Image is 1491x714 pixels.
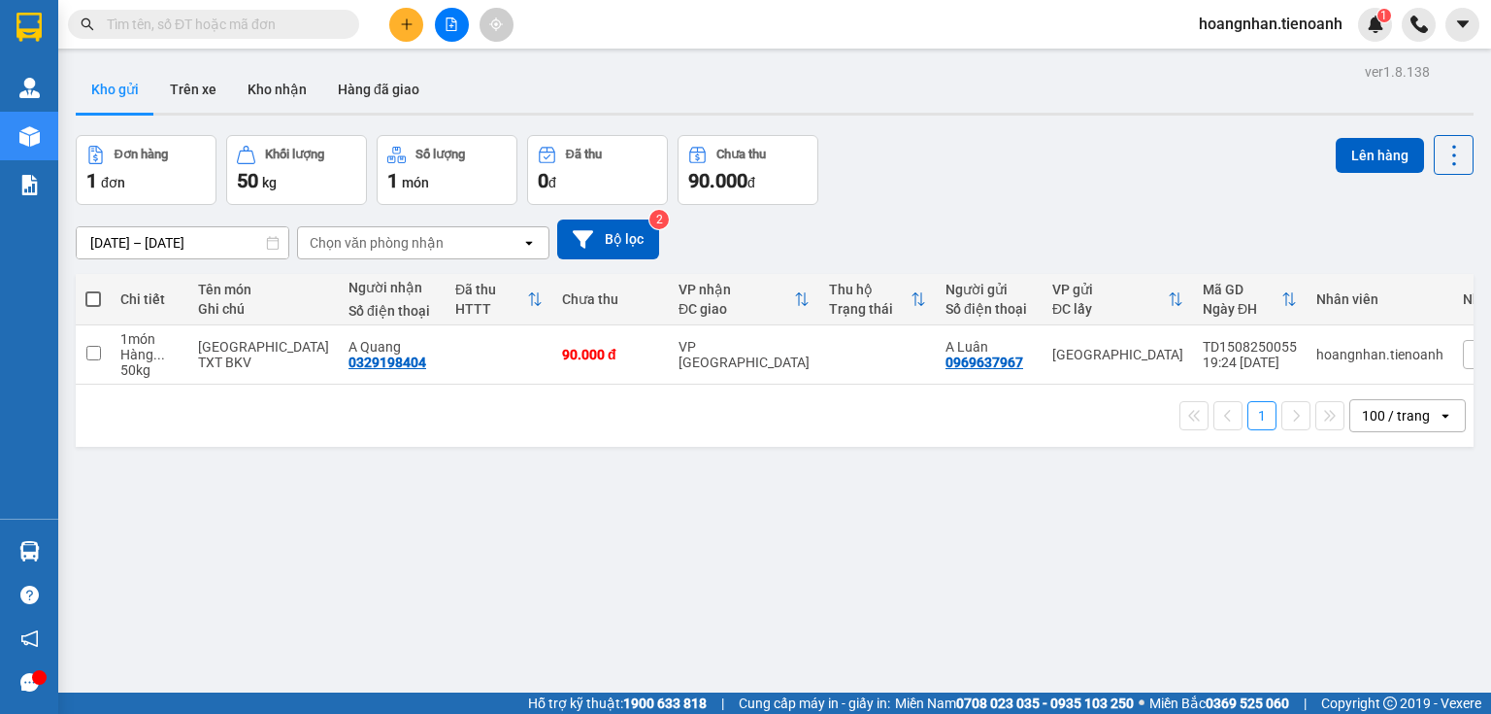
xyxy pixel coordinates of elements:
div: TD1508250055 [1203,339,1297,355]
span: ⚪️ [1139,699,1144,707]
div: VP [GEOGRAPHIC_DATA] [679,339,810,370]
th: Toggle SortBy [819,274,936,325]
div: A Luân [945,339,1033,355]
span: 0 [538,169,548,192]
button: plus [389,8,423,42]
div: 100 / trang [1362,406,1430,425]
span: file-add [445,17,458,31]
button: Chưa thu90.000đ [678,135,818,205]
div: Hàng thông thường [120,347,179,362]
span: | [721,693,724,714]
button: Trên xe [154,66,232,113]
span: 1 [387,169,398,192]
span: 50 [237,169,258,192]
div: Khối lượng [265,148,324,161]
span: | [1304,693,1307,714]
div: Số điện thoại [945,301,1033,317]
div: Thu hộ [829,282,911,297]
th: Toggle SortBy [1193,274,1307,325]
div: Người gửi [945,282,1033,297]
div: Số điện thoại [348,303,436,319]
div: Đơn hàng [115,148,168,161]
input: Tìm tên, số ĐT hoặc mã đơn [107,14,336,35]
span: search [81,17,94,31]
strong: 0708 023 035 - 0935 103 250 [956,696,1134,711]
div: TXT BKV [198,355,329,370]
span: đơn [101,175,125,190]
img: logo-vxr [17,13,42,42]
div: Hàng Đông Lạnh [198,339,329,355]
span: aim [489,17,503,31]
span: Hỗ trợ kỹ thuật: [528,693,707,714]
div: HTTT [455,301,527,317]
div: 90.000 đ [562,347,659,362]
div: Chi tiết [120,291,179,307]
svg: open [521,235,537,251]
strong: 1900 633 818 [623,696,707,711]
div: Mã GD [1203,282,1281,297]
span: Cung cấp máy in - giấy in: [739,693,890,714]
button: Khối lượng50kg [226,135,367,205]
span: notification [20,629,39,648]
div: 1 món [120,331,179,347]
th: Toggle SortBy [669,274,819,325]
div: VP nhận [679,282,794,297]
div: Ngày ĐH [1203,301,1281,317]
button: 1 [1247,401,1276,430]
div: Chưa thu [716,148,766,161]
div: 0329198404 [348,355,426,370]
div: A Quang [348,339,436,355]
img: solution-icon [19,175,40,195]
strong: 0369 525 060 [1206,696,1289,711]
span: Miền Bắc [1149,693,1289,714]
div: Người nhận [348,280,436,295]
svg: open [1438,408,1453,424]
span: plus [400,17,414,31]
button: file-add [435,8,469,42]
div: Chưa thu [562,291,659,307]
span: message [20,673,39,692]
div: ver 1.8.138 [1365,61,1430,83]
div: Tên món [198,282,329,297]
img: warehouse-icon [19,78,40,98]
span: 1 [1380,9,1387,22]
th: Toggle SortBy [446,274,552,325]
button: Đã thu0đ [527,135,668,205]
div: 50 kg [120,362,179,378]
button: Kho gửi [76,66,154,113]
sup: 1 [1377,9,1391,22]
input: Select a date range. [77,227,288,258]
span: Miền Nam [895,693,1134,714]
div: ĐC lấy [1052,301,1168,317]
span: copyright [1383,697,1397,710]
div: Ghi chú [198,301,329,317]
span: ... [153,347,165,362]
div: VP gửi [1052,282,1168,297]
div: [GEOGRAPHIC_DATA] [1052,347,1183,362]
div: Trạng thái [829,301,911,317]
button: Bộ lọc [557,220,659,259]
div: Chọn văn phòng nhận [310,233,444,253]
button: Kho nhận [232,66,322,113]
sup: 2 [649,210,669,229]
span: đ [747,175,755,190]
img: phone-icon [1410,16,1428,33]
div: Đã thu [566,148,602,161]
button: Lên hàng [1336,138,1424,173]
div: Số lượng [415,148,465,161]
div: Nhân viên [1316,291,1443,307]
button: Hàng đã giao [322,66,435,113]
span: món [402,175,429,190]
span: caret-down [1454,16,1472,33]
button: Đơn hàng1đơn [76,135,216,205]
span: đ [548,175,556,190]
img: warehouse-icon [19,541,40,561]
span: 1 [86,169,97,192]
button: Số lượng1món [377,135,517,205]
span: 90.000 [688,169,747,192]
img: warehouse-icon [19,126,40,147]
div: ĐC giao [679,301,794,317]
div: Đã thu [455,282,527,297]
span: question-circle [20,586,39,604]
span: hoangnhan.tienoanh [1183,12,1358,36]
